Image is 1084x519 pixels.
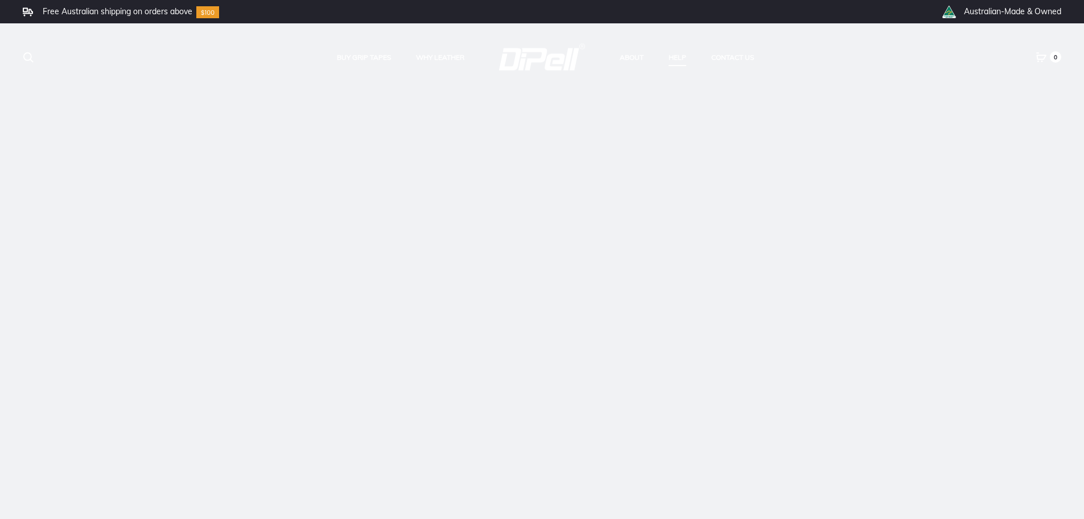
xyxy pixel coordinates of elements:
[23,7,33,17] img: Frame.svg
[1050,51,1061,63] span: 0
[620,50,644,65] a: About
[711,50,754,65] a: Contact Us
[337,50,391,65] a: Buy Grip Tapes
[1036,52,1047,62] a: 0
[964,6,1061,17] li: Australian-Made & Owned
[43,6,192,17] li: Free Australian shipping on orders above
[498,43,586,70] img: DiPell
[669,50,686,65] a: Help
[942,6,956,18] img: th_right_icon2.png
[416,50,464,65] a: Why Leather
[196,6,219,18] img: Group-10.svg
